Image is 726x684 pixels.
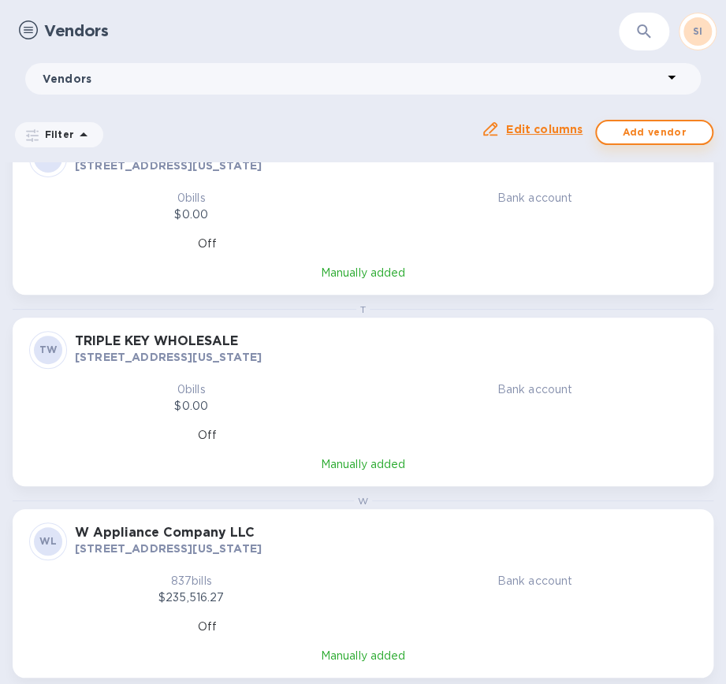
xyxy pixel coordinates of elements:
p: Manually added [321,265,406,281]
b: SL [42,152,55,164]
u: Edit columns [506,123,583,136]
p: Bank account [370,381,701,398]
p: Manually added [321,456,406,473]
h1: Vendors [44,22,619,40]
p: Bank account [370,190,701,206]
p: [STREET_ADDRESS][US_STATE] [75,541,697,556]
p: [STREET_ADDRESS][US_STATE] [75,158,697,173]
h3: TRIPLE KEY WHOLESALE [75,334,697,349]
p: 0 bills [26,381,357,398]
p: [STREET_ADDRESS][US_STATE] [75,349,697,365]
p: Bank account [370,573,701,589]
p: $0.00 [26,398,357,414]
b: WL [39,535,57,547]
b: SI [693,25,703,37]
p: Off [198,619,529,635]
h3: W Appliance Company LLC [75,526,697,541]
p: $0.00 [26,206,357,223]
span: Add vendor [609,123,699,142]
p: 0 bills [26,190,357,206]
b: TW [39,344,58,355]
p: Manually added [321,648,406,664]
span: T [360,303,366,315]
button: Add vendor [595,120,713,145]
p: $235,516.27 [26,589,357,606]
p: Vendors [43,71,662,87]
span: W [358,495,368,507]
p: Off [198,427,529,444]
p: Filter [39,128,74,141]
p: Off [198,236,529,252]
p: 837 bills [26,573,357,589]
